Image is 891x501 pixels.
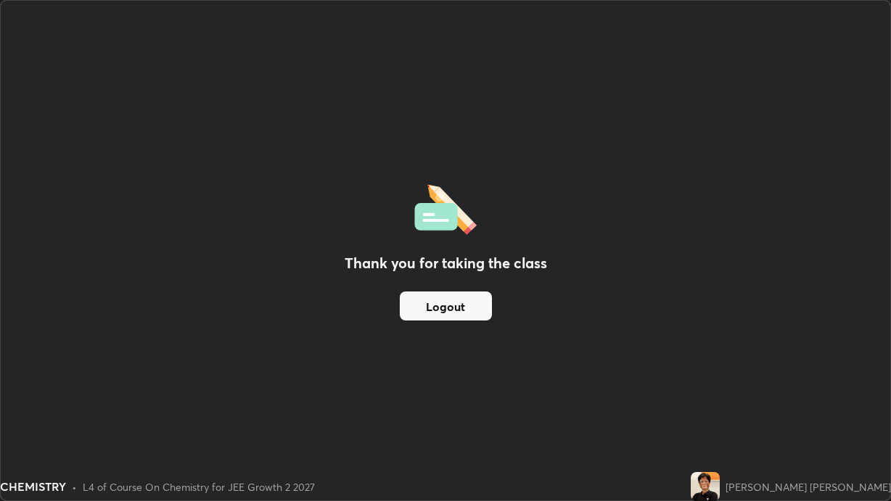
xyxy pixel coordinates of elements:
[414,180,477,235] img: offlineFeedback.1438e8b3.svg
[345,252,547,274] h2: Thank you for taking the class
[72,479,77,494] div: •
[400,291,492,320] button: Logout
[726,479,891,494] div: [PERSON_NAME] [PERSON_NAME]
[691,472,720,501] img: 9ecfa41c2d824964b331197ca6b6b115.jpg
[83,479,315,494] div: L4 of Course On Chemistry for JEE Growth 2 2027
